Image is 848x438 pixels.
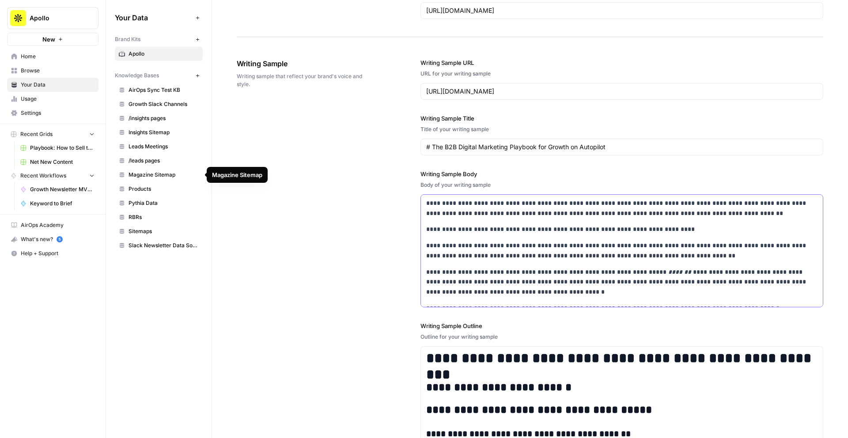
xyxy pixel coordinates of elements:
a: Your Data [7,78,98,92]
a: Leads Meetings [115,140,203,154]
button: Recent Workflows [7,169,98,182]
span: Net New Content [30,158,95,166]
span: Recent Workflows [20,172,66,180]
span: RBRs [129,213,199,221]
a: Growth Slack Channels [115,97,203,111]
span: Playbook: How to Sell to "X" Leads Grid [30,144,95,152]
span: Sitemaps [129,227,199,235]
span: Leads Meetings [129,143,199,151]
a: Settings [7,106,98,120]
a: 5 [57,236,63,242]
span: Your Data [115,12,192,23]
a: Products [115,182,203,196]
span: Writing sample that reflect your brand's voice and style. [237,72,371,88]
span: Apollo [129,50,199,58]
div: Title of your writing sample [420,125,823,133]
a: Usage [7,92,98,106]
a: Magazine Sitemap [115,168,203,182]
button: Workspace: Apollo [7,7,98,29]
a: Insights Sitemap [115,125,203,140]
a: Sitemaps [115,224,203,238]
div: Outline for your writing sample [420,333,823,341]
div: URL for your writing sample [420,70,823,78]
a: Slack Newsletter Data Source Test [DATE] [115,238,203,253]
input: www.sundaysoccer.com/game-day [426,87,818,96]
span: Home [21,53,95,60]
text: 5 [58,237,61,242]
span: Brand Kits [115,35,140,43]
span: Your Data [21,81,95,89]
span: Settings [21,109,95,117]
div: Body of your writing sample [420,181,823,189]
span: Help + Support [21,249,95,257]
span: Recent Grids [20,130,53,138]
a: Growth Newsletter MVP 1.1 [16,182,98,196]
button: New [7,33,98,46]
span: /leads pages [129,157,199,165]
button: Help + Support [7,246,98,261]
span: Products [129,185,199,193]
a: Playbook: How to Sell to "X" Leads Grid [16,141,98,155]
span: Pythia Data [129,199,199,207]
a: AirOps Sync Test KB [115,83,203,97]
label: Writing Sample URL [420,58,823,67]
div: What's new? [8,233,98,246]
a: /insights pages [115,111,203,125]
a: Net New Content [16,155,98,169]
a: Browse [7,64,98,78]
a: AirOps Academy [7,218,98,232]
span: /insights pages [129,114,199,122]
span: Slack Newsletter Data Source Test [DATE] [129,242,199,249]
span: Browse [21,67,95,75]
label: Writing Sample Outline [420,321,823,330]
span: Insights Sitemap [129,128,199,136]
span: Growth Newsletter MVP 1.1 [30,185,95,193]
span: AirOps Academy [21,221,95,229]
span: Growth Slack Channels [129,100,199,108]
img: Apollo Logo [10,10,26,26]
span: Knowledge Bases [115,72,159,79]
input: Game Day Gear Guide [426,143,818,151]
span: AirOps Sync Test KB [129,86,199,94]
a: Home [7,49,98,64]
a: Apollo [115,47,203,61]
input: www.sundaysoccer.com/gearup [426,6,818,15]
label: Writing Sample Title [420,114,823,123]
a: /leads pages [115,154,203,168]
span: Usage [21,95,95,103]
span: Writing Sample [237,58,371,69]
button: What's new? 5 [7,232,98,246]
a: Keyword to Brief [16,196,98,211]
span: New [42,35,55,44]
span: Magazine Sitemap [129,171,199,179]
button: Recent Grids [7,128,98,141]
span: Apollo [30,14,83,23]
a: RBRs [115,210,203,224]
a: Pythia Data [115,196,203,210]
label: Writing Sample Body [420,170,823,178]
span: Keyword to Brief [30,200,95,208]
